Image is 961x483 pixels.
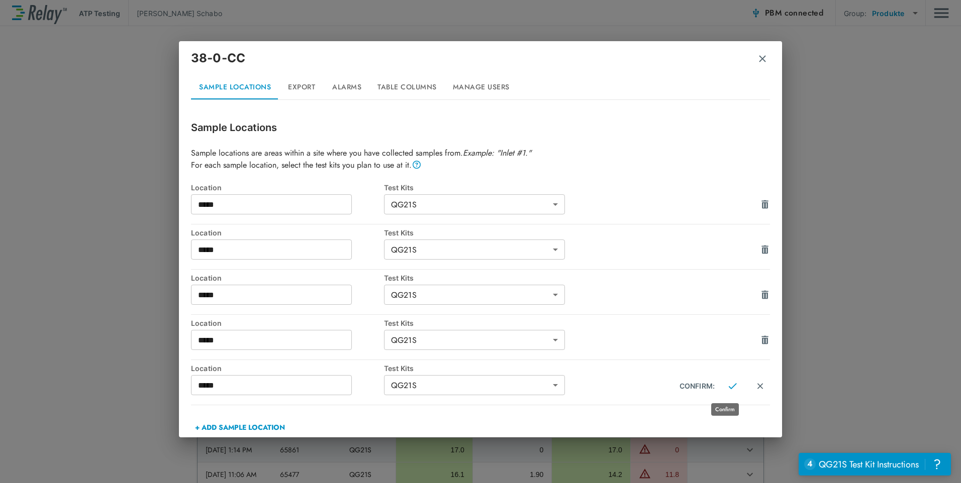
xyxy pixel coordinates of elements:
[760,245,770,255] img: Drawer Icon
[799,453,951,475] iframe: Resource center
[384,239,565,260] div: QG21S
[384,274,577,282] div: Test Kits
[384,228,577,237] div: Test Kits
[728,382,737,391] img: Close Icon
[384,183,577,192] div: Test Kits
[757,54,767,64] img: Remove
[384,319,577,327] div: Test Kits
[384,330,565,350] div: QG21S
[384,285,565,305] div: QG21S
[191,147,770,171] p: Sample locations are areas within a site where you have collected samples from. For each sample l...
[191,49,245,67] p: 38-0-CC
[463,147,531,159] em: Example: "Inlet #1."
[369,75,445,99] button: Table Columns
[384,194,565,214] div: QG21S
[756,382,764,391] img: Close Icon
[191,75,279,99] button: Sample Locations
[711,403,739,416] div: Confirm
[760,335,770,345] img: Drawer Icon
[191,228,384,237] div: Location
[680,382,715,390] div: CONFIRM:
[191,183,384,192] div: Location
[324,75,369,99] button: Alarms
[760,290,770,300] img: Drawer Icon
[722,376,742,396] button: Confirm
[384,364,577,373] div: Test Kits
[191,415,289,439] button: + ADD SAMPLE LOCATION
[384,375,565,395] div: QG21S
[191,319,384,327] div: Location
[191,120,770,135] p: Sample Locations
[279,75,324,99] button: Export
[750,376,770,396] button: Cancel
[760,199,770,209] img: Drawer Icon
[191,364,384,373] div: Location
[191,274,384,282] div: Location
[445,75,518,99] button: Manage Users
